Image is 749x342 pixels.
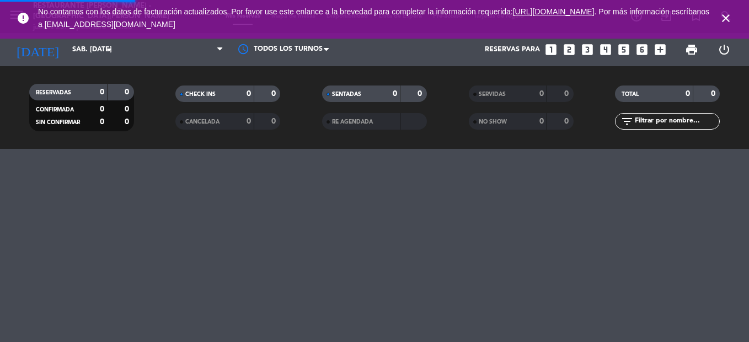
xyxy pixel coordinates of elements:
strong: 0 [686,90,690,98]
strong: 0 [539,117,544,125]
span: CONFIRMADA [36,107,74,113]
strong: 0 [125,105,131,113]
strong: 0 [711,90,718,98]
i: looks_6 [635,42,649,57]
i: arrow_drop_down [103,43,116,56]
span: SIN CONFIRMAR [36,120,80,125]
a: . Por más información escríbanos a [EMAIL_ADDRESS][DOMAIN_NAME] [38,7,709,29]
strong: 0 [418,90,424,98]
span: TOTAL [622,92,639,97]
i: add_box [653,42,667,57]
strong: 0 [539,90,544,98]
strong: 0 [125,118,131,126]
span: CHECK INS [185,92,216,97]
i: filter_list [620,115,634,128]
div: LOG OUT [708,33,741,66]
i: looks_3 [580,42,595,57]
strong: 0 [100,105,104,113]
span: CANCELADA [185,119,220,125]
span: NO SHOW [479,119,507,125]
span: RE AGENDADA [332,119,373,125]
span: print [685,43,698,56]
strong: 0 [271,117,278,125]
span: No contamos con los datos de facturación actualizados. Por favor use este enlance a la brevedad p... [38,7,709,29]
span: Reservas para [485,46,540,54]
strong: 0 [247,117,251,125]
strong: 0 [100,88,104,96]
i: power_settings_new [718,43,731,56]
i: looks_5 [617,42,631,57]
i: looks_two [562,42,576,57]
i: looks_4 [598,42,613,57]
i: error [17,12,30,25]
strong: 0 [100,118,104,126]
span: SENTADAS [332,92,361,97]
strong: 0 [247,90,251,98]
input: Filtrar por nombre... [634,115,719,127]
a: [URL][DOMAIN_NAME] [513,7,595,16]
i: looks_one [544,42,558,57]
strong: 0 [393,90,397,98]
span: RESERVADAS [36,90,71,95]
span: SERVIDAS [479,92,506,97]
strong: 0 [125,88,131,96]
strong: 0 [564,90,571,98]
strong: 0 [271,90,278,98]
i: [DATE] [8,38,67,62]
strong: 0 [564,117,571,125]
i: close [719,12,732,25]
